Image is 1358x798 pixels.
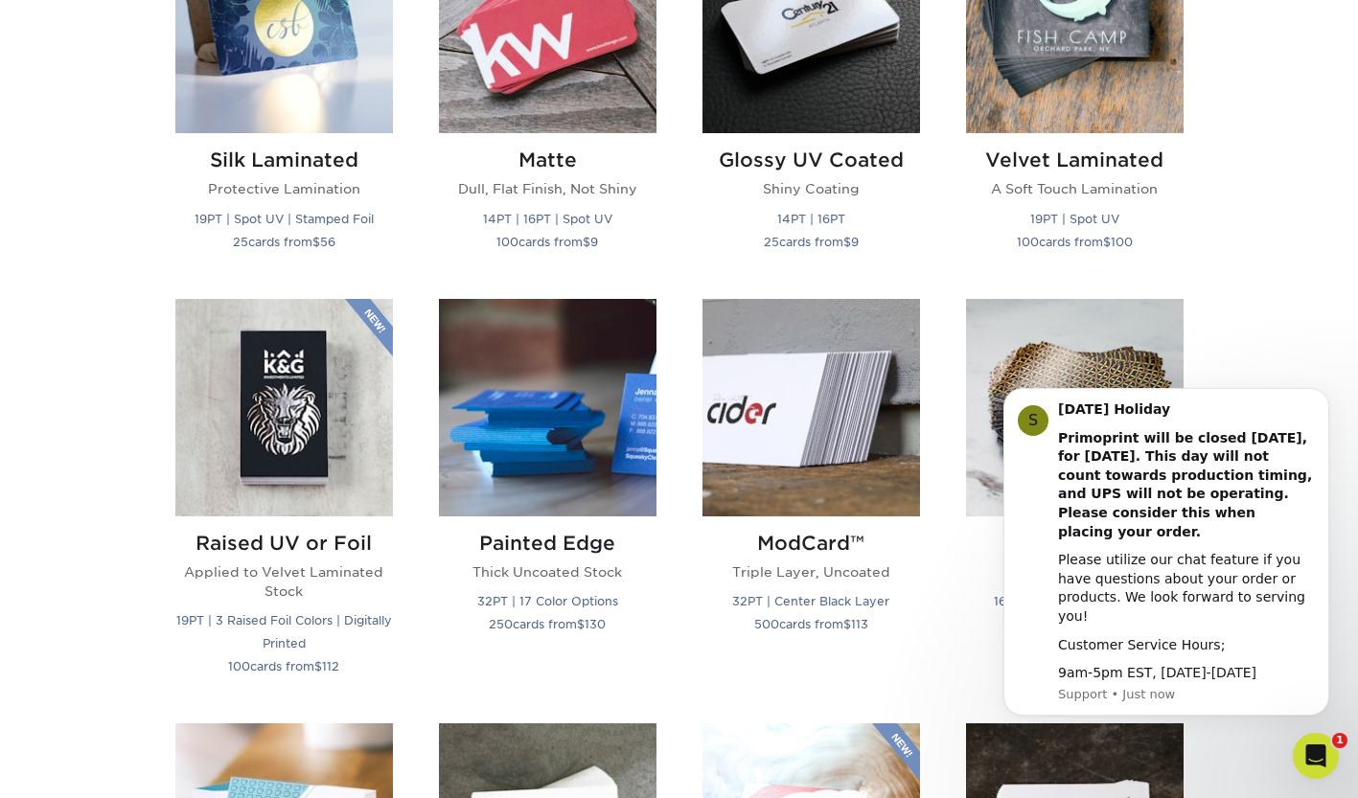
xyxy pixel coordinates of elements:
[585,617,606,631] span: 130
[702,532,920,555] h2: ModCard™
[489,617,606,631] small: cards from
[1017,235,1039,249] span: 100
[312,235,320,249] span: $
[702,562,920,581] p: Triple Layer, Uncoated
[1293,733,1339,779] iframe: Intercom live chat
[732,594,889,608] small: 32PT | Center Black Layer
[764,235,859,249] small: cards from
[496,235,518,249] span: 100
[754,617,779,631] span: 500
[872,723,920,781] img: New Product
[583,235,590,249] span: $
[175,179,393,198] p: Protective Lamination
[175,532,393,555] h2: Raised UV or Foil
[966,562,1184,581] p: Unlimited Foil Colors
[590,235,598,249] span: 9
[322,659,339,673] span: 112
[439,299,656,516] img: Painted Edge Business Cards
[175,562,393,602] p: Applied to Velvet Laminated Stock
[966,299,1184,516] img: Inline Foil Business Cards
[345,299,393,356] img: New Product
[439,148,656,171] h2: Matte
[764,235,779,249] span: 25
[477,594,618,608] small: 32PT | 17 Color Options
[228,659,250,673] span: 100
[483,212,612,226] small: 14PT | 16PT | Spot UV
[439,562,656,581] p: Thick Uncoated Stock
[175,299,393,516] img: Raised UV or Foil Business Cards
[966,532,1184,555] h2: Inline Foil
[228,659,339,673] small: cards from
[702,299,920,516] img: ModCard™ Business Cards
[702,179,920,198] p: Shiny Coating
[1111,235,1133,249] span: 100
[439,299,656,701] a: Painted Edge Business Cards Painted Edge Thick Uncoated Stock 32PT | 17 Color Options 250cards fr...
[966,148,1184,171] h2: Velvet Laminated
[851,617,868,631] span: 113
[496,235,598,249] small: cards from
[320,235,335,249] span: 56
[314,659,322,673] span: $
[1017,235,1133,249] small: cards from
[843,235,851,249] span: $
[975,359,1358,746] iframe: Intercom notifications message
[439,179,656,198] p: Dull, Flat Finish, Not Shiny
[702,148,920,171] h2: Glossy UV Coated
[233,235,248,249] span: 25
[1030,212,1119,226] small: 19PT | Spot UV
[176,613,392,650] small: 19PT | 3 Raised Foil Colors | Digitally Printed
[175,148,393,171] h2: Silk Laminated
[966,179,1184,198] p: A Soft Touch Lamination
[702,299,920,701] a: ModCard™ Business Cards ModCard™ Triple Layer, Uncoated 32PT | Center Black Layer 500cards from$113
[1103,235,1111,249] span: $
[489,617,513,631] span: 250
[195,212,374,226] small: 19PT | Spot UV | Stamped Foil
[754,617,868,631] small: cards from
[966,299,1184,701] a: Inline Foil Business Cards Inline Foil Unlimited Foil Colors 16PT | Spot UV | Glossy UV 500cards ...
[777,212,845,226] small: 14PT | 16PT
[439,532,656,555] h2: Painted Edge
[1332,733,1347,748] span: 1
[175,299,393,701] a: Raised UV or Foil Business Cards Raised UV or Foil Applied to Velvet Laminated Stock 19PT | 3 Rai...
[577,617,585,631] span: $
[5,740,163,791] iframe: Google Customer Reviews
[851,235,859,249] span: 9
[843,617,851,631] span: $
[233,235,335,249] small: cards from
